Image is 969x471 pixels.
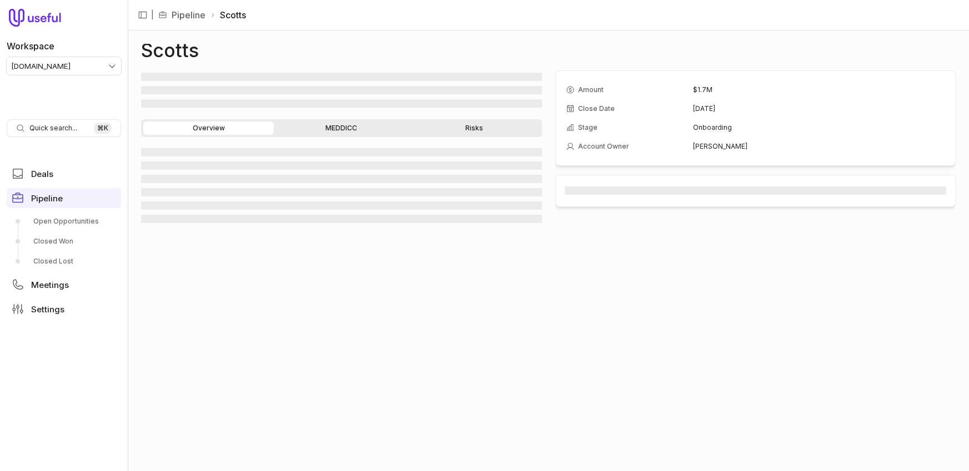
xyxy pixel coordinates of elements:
[7,252,121,270] a: Closed Lost
[578,104,615,113] span: Close Date
[409,121,539,135] a: Risks
[7,188,121,208] a: Pipeline
[141,86,542,94] span: ‌
[31,281,69,289] span: Meetings
[210,8,246,22] li: Scotts
[141,73,542,81] span: ‌
[7,275,121,295] a: Meetings
[578,142,629,151] span: Account Owner
[134,7,151,23] button: Collapse sidebar
[141,148,542,156] span: ‌
[31,170,53,178] span: Deals
[141,44,199,57] h1: Scotts
[578,85,604,94] span: Amount
[7,39,54,53] label: Workspace
[29,124,77,133] span: Quick search...
[141,215,542,223] span: ‌
[693,138,945,155] td: [PERSON_NAME]
[141,188,542,196] span: ‌
[7,232,121,250] a: Closed Won
[31,305,64,313] span: Settings
[31,194,63,202] span: Pipeline
[94,123,112,134] kbd: ⌘ K
[141,99,542,108] span: ‌
[151,8,154,22] span: |
[693,104,715,113] time: [DATE]
[7,299,121,319] a: Settings
[141,175,542,183] span: ‌
[565,186,947,195] span: ‌
[7,164,121,184] a: Deals
[7,212,121,230] a: Open Opportunities
[276,121,406,135] a: MEDDICC
[141,161,542,170] span: ‌
[693,81,945,99] td: $1.7M
[693,119,945,136] td: Onboarding
[141,201,542,210] span: ‌
[7,212,121,270] div: Pipeline submenu
[143,121,274,135] a: Overview
[578,123,598,132] span: Stage
[172,8,205,22] a: Pipeline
